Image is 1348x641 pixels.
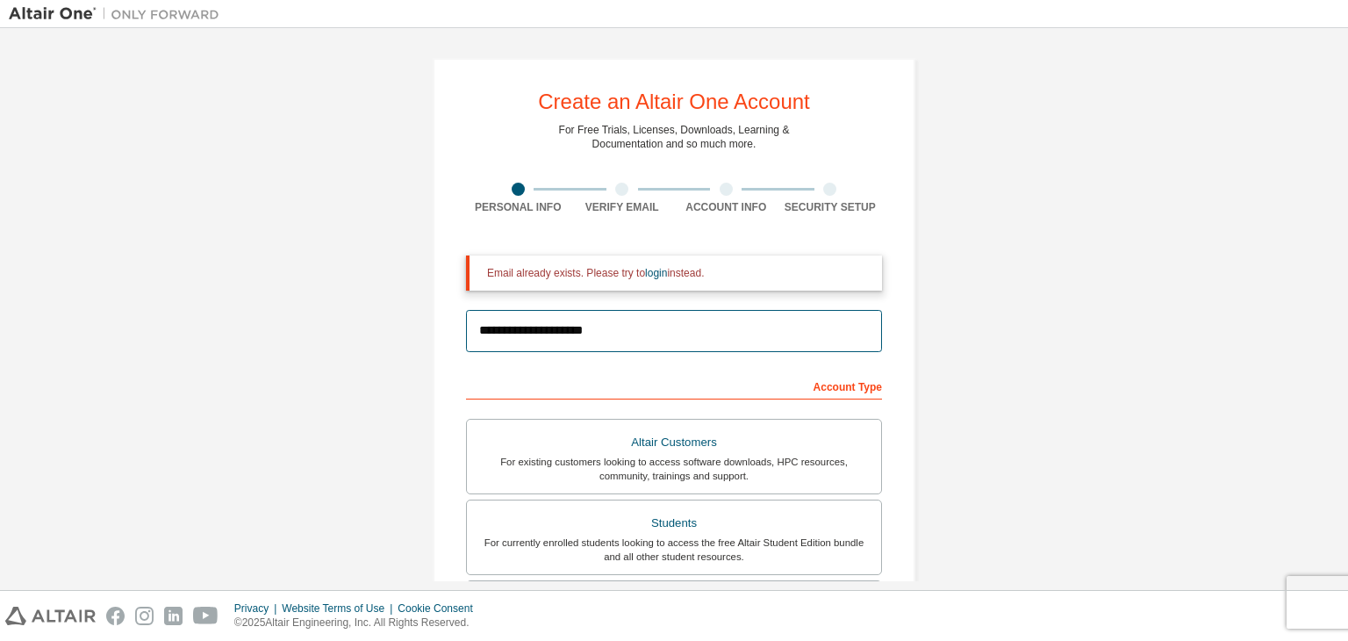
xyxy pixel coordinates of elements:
[477,430,871,455] div: Altair Customers
[466,200,570,214] div: Personal Info
[559,123,790,151] div: For Free Trials, Licenses, Downloads, Learning & Documentation and so much more.
[487,266,868,280] div: Email already exists. Please try to instead.
[477,511,871,536] div: Students
[193,607,219,625] img: youtube.svg
[5,607,96,625] img: altair_logo.svg
[106,607,125,625] img: facebook.svg
[477,536,871,564] div: For currently enrolled students looking to access the free Altair Student Edition bundle and all ...
[234,601,282,616] div: Privacy
[645,267,667,279] a: login
[477,455,871,483] div: For existing customers looking to access software downloads, HPC resources, community, trainings ...
[234,616,484,630] p: © 2025 Altair Engineering, Inc. All Rights Reserved.
[282,601,398,616] div: Website Terms of Use
[778,200,883,214] div: Security Setup
[570,200,675,214] div: Verify Email
[398,601,483,616] div: Cookie Consent
[9,5,228,23] img: Altair One
[538,91,810,112] div: Create an Altair One Account
[164,607,183,625] img: linkedin.svg
[135,607,154,625] img: instagram.svg
[674,200,778,214] div: Account Info
[466,371,882,400] div: Account Type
